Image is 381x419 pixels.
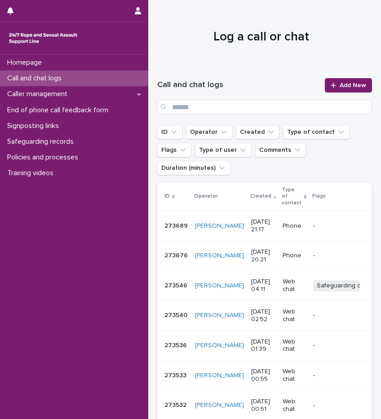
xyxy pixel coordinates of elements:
a: [PERSON_NAME] [195,222,244,230]
button: ID [157,125,182,139]
p: - [313,222,369,230]
p: Training videos [4,169,61,177]
p: [DATE] 04:11 [251,278,275,293]
p: [DATE] 01:39 [251,338,275,353]
p: ID [164,191,170,201]
p: Web chat [283,278,306,293]
p: Safeguarding records [4,137,81,146]
p: Web chat [283,338,306,353]
p: Phone [283,252,306,260]
p: [DATE] 20:21 [251,248,275,264]
h1: Call and chat logs [157,80,319,91]
p: 273546 [164,280,189,290]
p: 273532 [164,400,188,409]
img: rhQMoQhaT3yELyF149Cw [7,29,79,47]
p: Created [250,191,271,201]
input: Search [157,100,372,114]
p: 273533 [164,370,188,379]
a: [PERSON_NAME] [195,312,244,319]
a: [PERSON_NAME] [195,252,244,260]
p: Web chat [283,368,306,383]
p: Web chat [283,308,306,323]
p: Operator [194,191,218,201]
a: [PERSON_NAME] [195,401,244,409]
button: Operator [186,125,232,139]
p: [DATE] 02:52 [251,308,275,323]
p: 273689 [164,221,190,230]
p: 273536 [164,340,189,349]
p: [DATE] 21:17 [251,218,275,234]
span: Add New [340,82,366,88]
button: Type of contact [283,125,350,139]
button: Created [236,125,279,139]
p: Call and chat logs [4,74,69,83]
p: - [313,312,369,319]
p: Caller management [4,90,75,98]
button: Duration (minutes) [157,161,230,175]
p: Phone [283,222,306,230]
p: Web chat [283,398,306,413]
p: [DATE] 00:55 [251,368,275,383]
button: Type of user [195,143,252,157]
a: [PERSON_NAME] [195,372,244,379]
p: Policies and processes [4,153,85,162]
h1: Log a call or chat [157,29,365,45]
a: [PERSON_NAME] [195,282,244,290]
a: [PERSON_NAME] [195,342,244,349]
button: Flags [157,143,191,157]
p: Flags [312,191,326,201]
p: End of phone call feedback form [4,106,115,115]
p: - [313,252,369,260]
p: Signposting links [4,122,66,130]
p: Homepage [4,58,49,67]
p: Type of contact [282,185,301,208]
p: - [313,372,369,379]
p: 273676 [164,250,190,260]
button: Comments [255,143,306,157]
p: 273540 [164,310,189,319]
p: - [313,401,369,409]
a: Add New [325,78,372,93]
p: - [313,342,369,349]
p: [DATE] 00:51 [251,398,275,413]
